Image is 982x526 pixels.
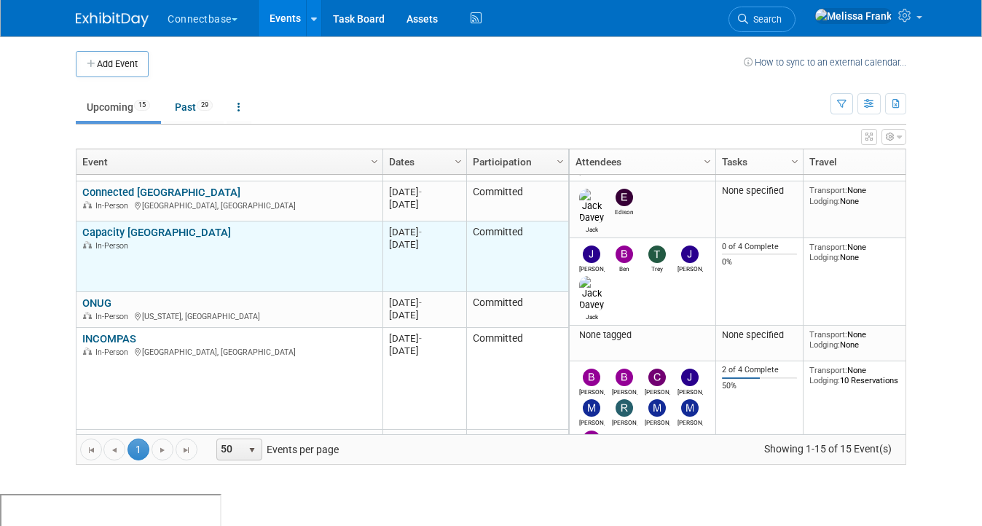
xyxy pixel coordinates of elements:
img: Ben Edmond [583,431,600,448]
span: 1 [127,439,149,460]
img: In-Person Event [83,241,92,248]
a: Column Settings [787,149,804,171]
span: - [419,297,422,308]
a: Go to the last page [176,439,197,460]
div: Brian Maggiacomo [579,386,605,396]
div: [DATE] [389,297,460,309]
img: Brian Duffner [616,369,633,386]
div: [DATE] [389,198,460,211]
div: James Grant [677,263,703,272]
a: Column Settings [451,149,467,171]
div: John Reumann [677,386,703,396]
span: Lodging: [809,252,840,262]
a: Attendees [576,149,706,174]
div: None None [809,242,914,263]
span: Transport: [809,365,847,375]
div: [DATE] [389,332,460,345]
td: Committed [466,181,568,221]
a: Travel [809,149,910,174]
img: In-Person Event [83,348,92,355]
img: Brian Maggiacomo [583,369,600,386]
a: Upcoming15 [76,93,161,121]
img: Trey Willis [648,246,666,263]
img: In-Person Event [83,201,92,208]
div: [DATE] [389,238,460,251]
td: Committed [466,221,568,292]
img: John Giblin [583,246,600,263]
img: Edison Smith-Stubbs [616,189,633,206]
span: Column Settings [452,156,464,168]
span: Transport: [809,185,847,195]
span: In-Person [95,348,133,357]
img: Jack Davey [579,189,605,224]
div: None specified [722,329,798,341]
td: Committed [466,328,568,430]
div: Trey Willis [645,263,670,272]
span: Lodging: [809,375,840,385]
button: Add Event [76,51,149,77]
a: Go to the first page [80,439,102,460]
a: INCOMPAS [82,332,136,345]
a: How to sync to an external calendar... [744,57,906,68]
div: [DATE] [389,186,460,198]
span: Go to the first page [85,444,97,456]
span: Lodging: [809,196,840,206]
td: Committed [466,292,568,328]
img: Roger Castillo [616,399,633,417]
div: Jack Davey [579,311,605,321]
span: - [419,333,422,344]
span: Transport: [809,329,847,339]
span: Go to the next page [157,444,168,456]
div: 2 of 4 Complete [722,365,798,375]
img: Melissa Frank [814,8,892,24]
img: ExhibitDay [76,12,149,27]
div: [DATE] [389,226,460,238]
div: None None [809,329,914,350]
img: Colleen Gallagher [648,369,666,386]
a: Column Settings [700,149,716,171]
a: Search [728,7,796,32]
span: In-Person [95,241,133,251]
span: Transport: [809,242,847,252]
td: Committed [466,430,568,470]
img: John Reumann [681,369,699,386]
div: 50% [722,381,798,391]
span: Column Settings [789,156,801,168]
span: 15 [134,100,150,111]
span: Go to the previous page [109,444,120,456]
span: 29 [197,100,213,111]
a: Capacity [GEOGRAPHIC_DATA] [82,226,231,239]
span: In-Person [95,201,133,211]
div: [DATE] [389,345,460,357]
div: 0 of 4 Complete [722,242,798,252]
span: Lodging: [809,339,840,350]
div: None specified [722,185,798,197]
span: Search [748,14,782,25]
span: Events per page [198,439,353,460]
span: Showing 1-15 of 15 Event(s) [751,439,906,459]
span: Column Settings [702,156,713,168]
a: Dates [389,149,457,174]
div: Brian Duffner [612,386,637,396]
a: Connected [GEOGRAPHIC_DATA] [82,186,240,199]
span: In-Person [95,312,133,321]
span: 50 [217,439,242,460]
a: Column Settings [904,149,920,171]
a: Event [82,149,373,174]
span: Go to the last page [181,444,192,456]
a: Go to the previous page [103,439,125,460]
a: Participation [473,149,559,174]
div: [DATE] [389,309,460,321]
a: Column Settings [553,149,569,171]
img: Jack Davey [579,276,605,311]
div: [GEOGRAPHIC_DATA], [GEOGRAPHIC_DATA] [82,345,376,358]
div: Mary Ann Rose [579,417,605,426]
a: Tasks [722,149,793,174]
a: Go to the next page [152,439,173,460]
div: Roger Castillo [612,417,637,426]
div: None None [809,185,914,206]
img: Ben Edmond [616,246,633,263]
span: - [419,227,422,238]
span: select [246,444,258,456]
div: [US_STATE], [GEOGRAPHIC_DATA] [82,310,376,322]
